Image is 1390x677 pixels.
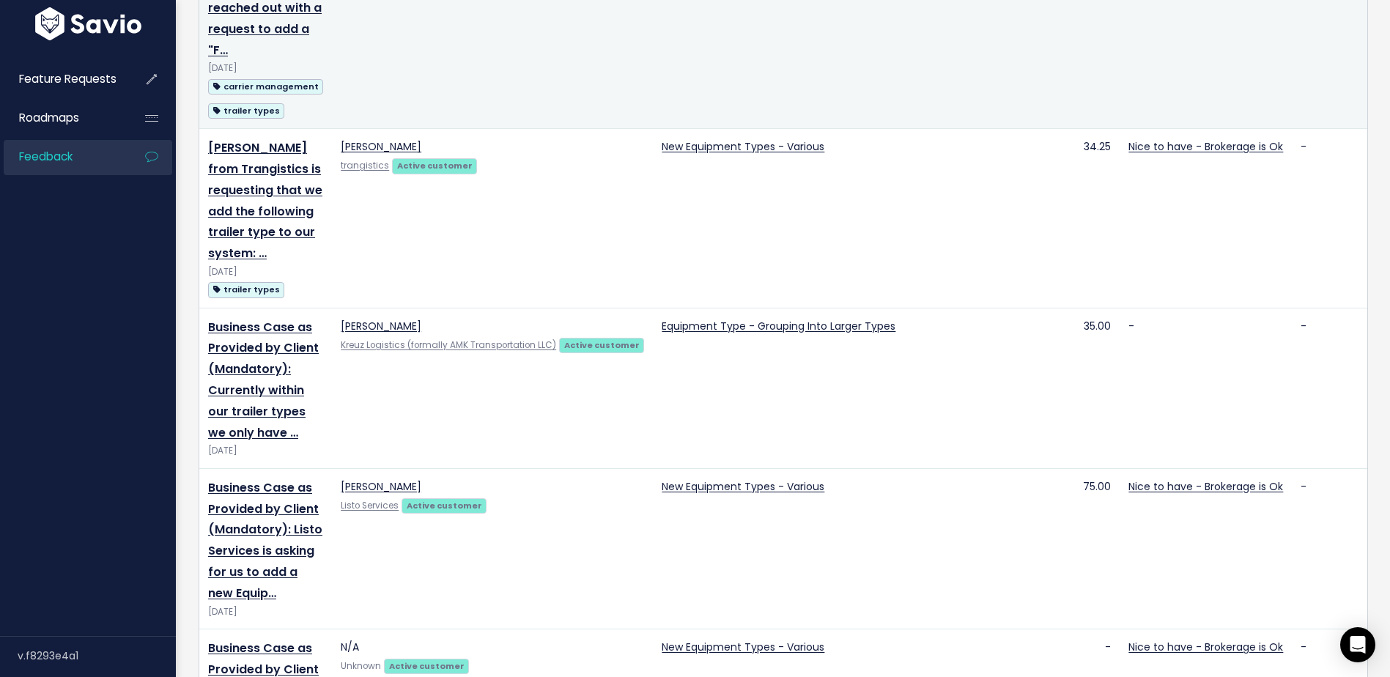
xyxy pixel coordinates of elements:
span: Feedback [19,149,73,164]
a: Feedback [4,140,122,174]
td: - [1292,129,1358,308]
a: [PERSON_NAME] [341,319,421,333]
a: Active customer [559,337,644,352]
a: New Equipment Types - Various [662,479,824,494]
a: Nice to have - Brokerage is Ok [1128,640,1283,654]
td: - [1292,468,1358,629]
a: Nice to have - Brokerage is Ok [1128,479,1283,494]
div: [DATE] [208,604,323,620]
span: trailer types [208,103,284,119]
div: v.f8293e4a1 [18,637,176,675]
a: trangistics [341,160,389,171]
td: 34.25 [1057,129,1120,308]
div: [DATE] [208,264,323,280]
span: Roadmaps [19,110,79,125]
span: trailer types [208,282,284,297]
span: carrier management [208,79,323,95]
div: Open Intercom Messenger [1340,627,1375,662]
a: Equipment Type - Grouping Into Larger Types [662,319,895,333]
div: [DATE] [208,61,323,76]
a: Feature Requests [4,62,122,96]
a: Nice to have - Brokerage is Ok [1128,139,1283,154]
strong: Active customer [564,339,640,351]
span: Feature Requests [19,71,117,86]
strong: Active customer [389,660,465,672]
a: New Equipment Types - Various [662,139,824,154]
a: Business Case as Provided by Client (Mandatory): Listo Services is asking for us to add a new Equip… [208,479,322,602]
a: Roadmaps [4,101,122,135]
td: - [1120,308,1292,468]
a: trailer types [208,101,284,119]
a: Kreuz Logistics (formally AMK Transportation LLC) [341,339,556,351]
a: trailer types [208,280,284,298]
strong: Active customer [397,160,473,171]
a: carrier management [208,77,323,95]
a: Active customer [392,158,477,172]
span: Unknown [341,660,381,672]
a: Active customer [384,658,469,673]
a: Listo Services [341,500,399,511]
strong: Active customer [407,500,482,511]
a: [PERSON_NAME] from Trangistics is requesting that we add the following trailer type to our system: … [208,139,322,262]
td: - [1292,308,1358,468]
a: New Equipment Types - Various [662,640,824,654]
img: logo-white.9d6f32f41409.svg [32,7,145,40]
a: Active customer [402,497,487,512]
a: [PERSON_NAME] [341,139,421,154]
a: Business Case as Provided by Client (Mandatory): Currently within our trailer types we only have … [208,319,319,441]
td: 35.00 [1057,308,1120,468]
a: [PERSON_NAME] [341,479,421,494]
td: 75.00 [1057,468,1120,629]
div: [DATE] [208,443,323,459]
